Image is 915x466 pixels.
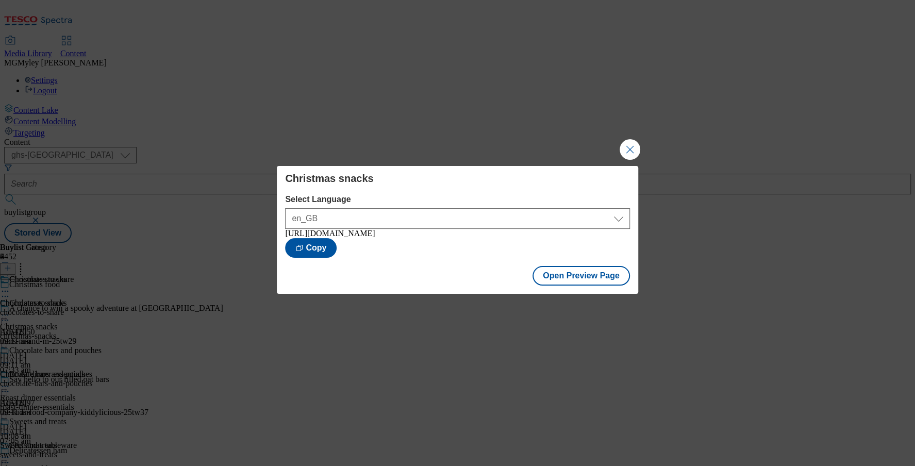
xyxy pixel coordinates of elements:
div: [URL][DOMAIN_NAME] [285,229,629,238]
h4: Christmas snacks [285,172,629,185]
button: Open Preview Page [533,266,630,286]
button: Copy [285,238,337,258]
button: Close Modal [620,139,640,160]
label: Select Language [285,195,629,204]
div: Modal [277,166,638,294]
